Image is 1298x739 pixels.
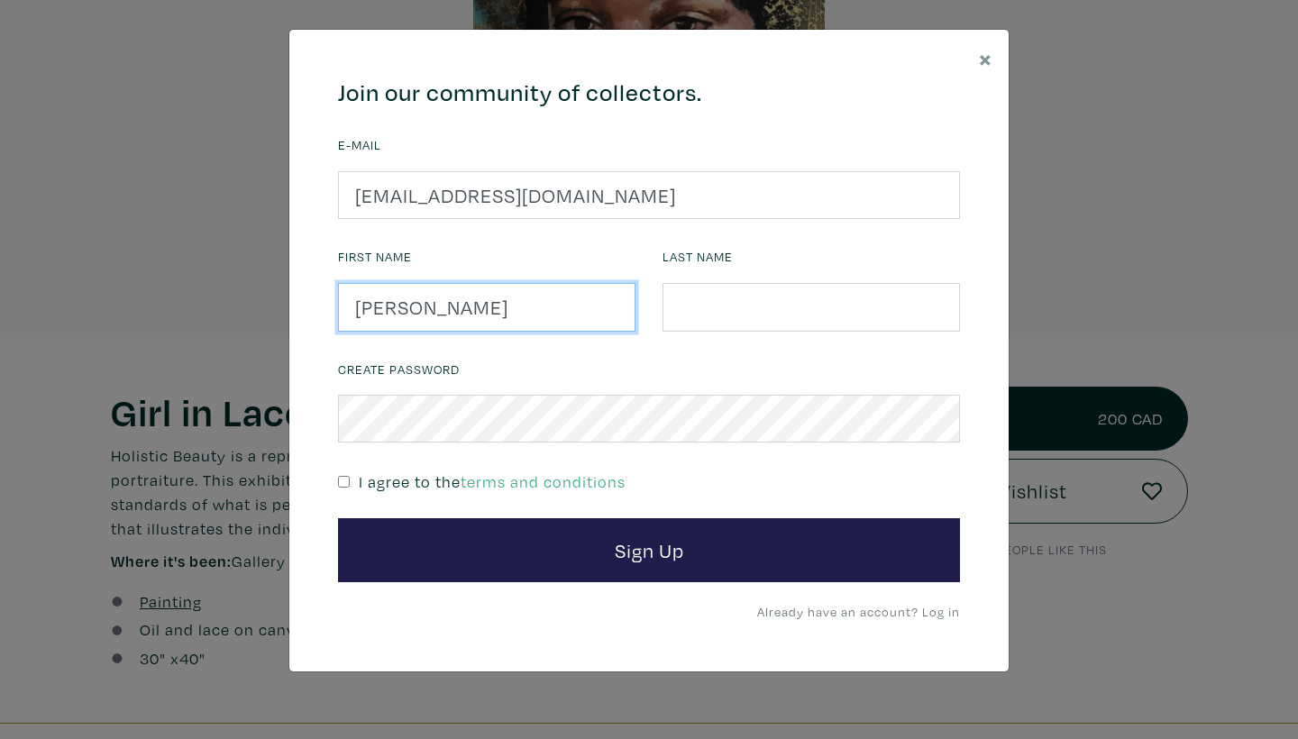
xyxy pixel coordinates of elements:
label: Create Password [338,360,460,379]
p: I agree to the [359,470,626,494]
a: Already have an account? Log in [757,603,960,620]
label: First Name [338,247,412,267]
a: terms and conditions [461,471,626,492]
button: Close [963,30,1009,87]
label: Last Name [663,247,733,267]
button: Sign Up [338,518,960,583]
label: E-mail [338,135,381,155]
h4: Join our community of collectors. [338,78,960,107]
span: × [979,42,992,74]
